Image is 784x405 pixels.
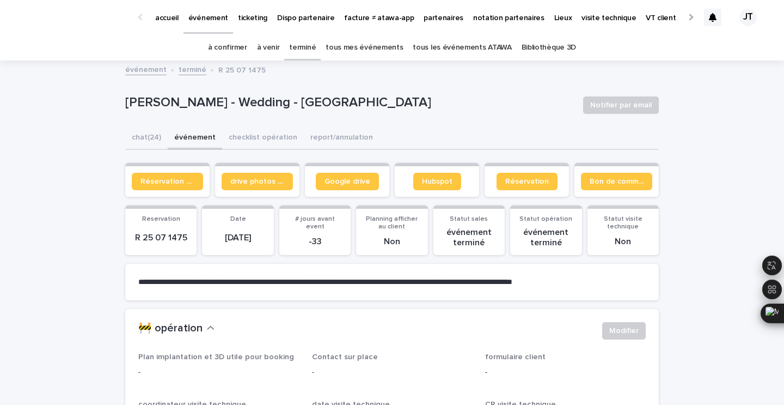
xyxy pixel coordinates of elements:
[222,127,304,150] button: checklist opération
[485,367,646,378] p: -
[218,63,266,75] p: R 25 07 1475
[602,322,646,340] button: Modifier
[222,173,293,190] a: drive photos coordinateur
[609,325,639,336] span: Modifier
[440,227,498,248] p: événement terminé
[208,35,247,61] a: à confirmer
[142,216,180,222] span: Reservation
[522,35,576,61] a: Bibliothèque 3D
[316,173,379,190] a: Google drive
[286,237,344,247] p: -33
[168,127,222,150] button: événement
[289,35,316,61] a: terminé
[519,216,572,222] span: Statut opération
[209,233,267,243] p: [DATE]
[450,216,488,222] span: Statut sales
[517,227,575,248] p: événement terminé
[413,35,511,61] a: tous les événements ATAWA
[138,367,299,378] p: -
[583,96,659,114] button: Notifier par email
[132,173,203,190] a: Réservation client
[22,7,127,28] img: Ls34BcGeRexTGTNfXpUC
[140,178,194,185] span: Réservation client
[366,216,418,230] span: Planning afficher au client
[230,216,246,222] span: Date
[590,178,644,185] span: Bon de commande
[324,178,370,185] span: Google drive
[125,63,167,75] a: événement
[312,353,378,361] span: Contact sur place
[312,367,473,378] p: -
[230,178,284,185] span: drive photos coordinateur
[581,173,652,190] a: Bon de commande
[594,237,652,247] p: Non
[179,63,206,75] a: terminé
[422,178,452,185] span: Hubspot
[326,35,403,61] a: tous mes événements
[413,173,461,190] a: Hubspot
[257,35,280,61] a: à venir
[739,9,757,26] div: JT
[590,100,652,111] span: Notifier par email
[132,233,190,243] p: R 25 07 1475
[304,127,379,150] button: report/annulation
[363,237,421,247] p: Non
[138,353,294,361] span: Plan implantation et 3D utile pour booking
[125,127,168,150] button: chat (24)
[125,95,574,111] p: [PERSON_NAME] - Wedding - [GEOGRAPHIC_DATA]
[505,178,549,185] span: Réservation
[604,216,642,230] span: Statut visite technique
[295,216,335,230] span: # jours avant event
[485,353,546,361] span: formulaire client
[138,322,215,335] button: 🚧 opération
[138,322,203,335] h2: 🚧 opération
[497,173,558,190] a: Réservation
